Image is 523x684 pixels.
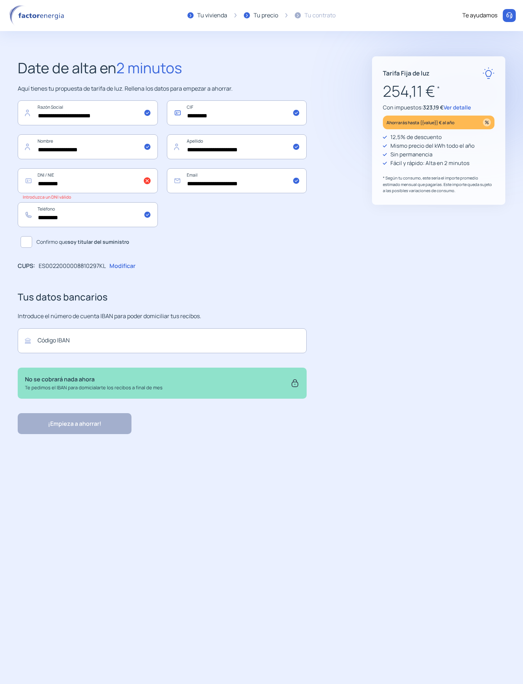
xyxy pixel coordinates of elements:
[383,103,494,112] p: Con impuestos:
[68,238,129,245] b: soy titular del suministro
[390,150,432,159] p: Sin permanencia
[304,11,336,20] div: Tu contrato
[109,261,135,271] p: Modificar
[390,133,442,142] p: 12,5% de descuento
[254,11,278,20] div: Tu precio
[25,375,163,384] p: No se cobrará nada ahora
[390,142,475,150] p: Mismo precio del kWh todo el año
[483,67,494,79] img: rate-E.svg
[423,104,444,111] span: 323,19 €
[18,84,307,94] p: Aquí tienes tu propuesta de tarifa de luz. Rellena los datos para empezar a ahorrar.
[462,11,497,20] div: Te ayudamos
[18,312,307,321] p: Introduce el número de cuenta IBAN para poder domiciliar tus recibos.
[483,118,491,126] img: percentage_icon.svg
[116,58,182,78] span: 2 minutos
[18,56,307,79] h2: Date de alta en
[444,104,471,111] span: Ver detalle
[390,159,470,168] p: Fácil y rápido: Alta en 2 minutos
[7,5,69,26] img: logo factor
[383,79,494,103] p: 254,11 €
[290,375,299,391] img: secure.svg
[383,175,494,194] p: * Según tu consumo, este sería el importe promedio estimado mensual que pagarías. Este importe qu...
[506,12,513,19] img: llamar
[23,194,71,200] small: Introduzca un DNI válido
[18,261,35,271] p: CUPS:
[39,261,106,271] p: ES0022000008810297KL
[36,238,129,246] span: Confirmo que
[383,68,429,78] p: Tarifa Fija de luz
[18,290,307,305] h3: Tus datos bancarios
[386,118,454,127] p: Ahorrarás hasta {{value}} € al año
[197,11,227,20] div: Tu vivienda
[25,384,163,391] p: Te pedimos el IBAN para domicialarte los recibos a final de mes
